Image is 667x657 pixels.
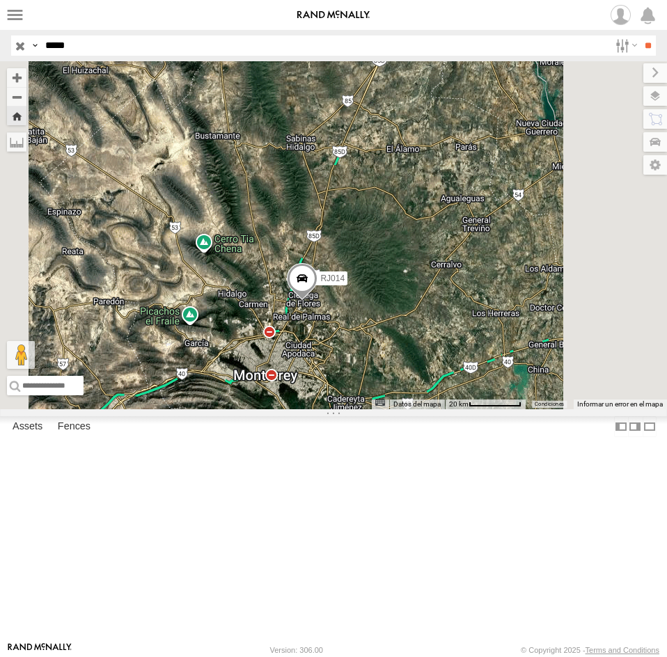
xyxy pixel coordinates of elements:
[614,416,628,436] label: Dock Summary Table to the Left
[29,35,40,56] label: Search Query
[51,417,97,436] label: Fences
[320,274,345,283] span: RJ014
[8,643,72,657] a: Visit our Website
[297,10,370,20] img: rand-logo.svg
[610,35,640,56] label: Search Filter Options
[7,132,26,152] label: Measure
[270,646,323,654] div: Version: 306.00
[628,416,642,436] label: Dock Summary Table to the Right
[586,646,659,654] a: Terms and Conditions
[393,399,441,409] button: Datos del mapa
[449,400,469,408] span: 20 km
[521,646,659,654] div: © Copyright 2025 -
[445,399,526,409] button: Escala del mapa: 20 km por 72 píxeles
[7,87,26,106] button: Zoom out
[375,399,385,406] button: Combinaciones de teclas
[7,106,26,125] button: Zoom Home
[7,341,35,369] button: Arrastra el hombrecito naranja al mapa para abrir Street View
[7,68,26,87] button: Zoom in
[6,417,49,436] label: Assets
[643,416,657,436] label: Hide Summary Table
[535,402,564,407] a: Condiciones (se abre en una nueva pestaña)
[643,155,667,175] label: Map Settings
[577,400,663,408] a: Informar un error en el mapa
